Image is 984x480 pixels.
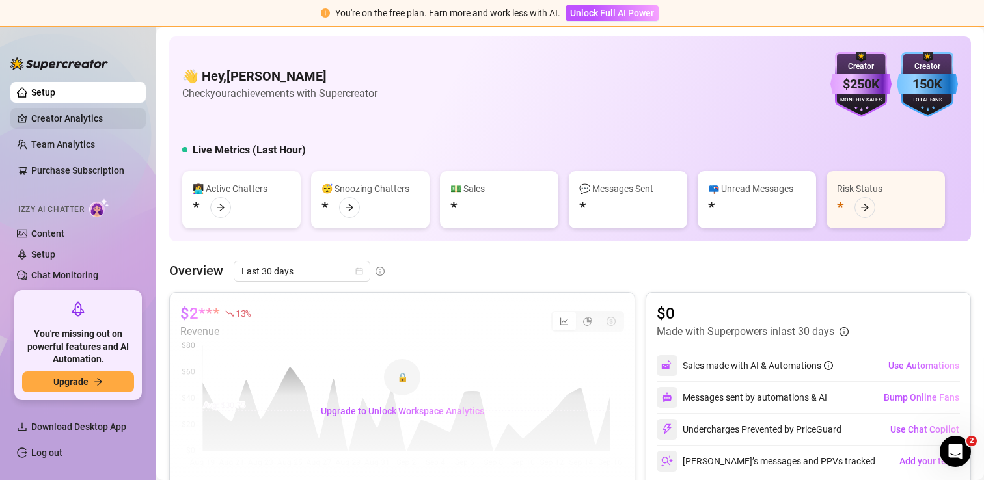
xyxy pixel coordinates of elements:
button: Unlock Full AI Power [566,5,659,21]
article: Check your achievements with Supercreator [182,85,377,101]
div: 150K [897,74,958,94]
span: arrow-right [345,203,354,212]
span: Upgrade to Unlock Workspace Analytics [321,406,484,416]
span: Unlock Full AI Power [570,8,654,18]
button: Upgradearrow-right [22,371,134,392]
span: exclamation-circle [321,8,330,18]
span: Upgrade [53,377,89,387]
img: svg%3e [661,455,673,467]
img: svg%3e [662,392,672,403]
span: arrow-right [94,377,103,386]
span: info-circle [840,327,849,336]
div: Undercharges Prevented by PriceGuard [657,419,841,440]
a: Creator Analytics [31,108,135,129]
span: arrow-right [216,203,225,212]
div: [PERSON_NAME]’s messages and PPVs tracked [657,451,875,472]
article: $0 [657,303,849,324]
article: Overview [169,261,223,280]
a: Chat Monitoring [31,270,98,280]
a: Purchase Subscription [31,160,135,181]
a: Log out [31,447,62,458]
span: Use Chat Copilot [890,424,959,434]
a: Content [31,228,64,239]
span: info-circle [824,361,833,370]
span: Bump Online Fans [884,392,959,403]
article: Made with Superpowers in last 30 days [657,324,834,340]
span: You're missing out on powerful features and AI Automation. [22,328,134,366]
span: Download Desktop App [31,421,126,432]
h5: Live Metrics (Last Hour) [193,142,306,158]
div: 👩‍💻 Active Chatters [193,181,290,196]
span: arrow-right [860,203,869,212]
span: You're on the free plan. Earn more and work less with AI. [335,8,560,18]
img: purple-badge-B9DA21FR.svg [830,52,892,117]
div: 😴 Snoozing Chatters [321,181,419,196]
span: 2 [966,436,977,446]
div: $250K [830,74,892,94]
button: Use Automations [888,355,960,376]
img: blue-badge-DgoSNQY1.svg [897,52,958,117]
h4: 👋 Hey, [PERSON_NAME] [182,67,377,85]
span: Last 30 days [241,261,362,281]
div: Messages sent by automations & AI [657,387,827,408]
div: Monthly Sales [830,96,892,105]
img: svg%3e [661,360,673,371]
div: Total Fans [897,96,958,105]
div: Creator [897,60,958,73]
div: 💬 Messages Sent [579,181,677,196]
span: rocket [70,301,86,317]
a: Team Analytics [31,139,95,150]
div: 💵 Sales [450,181,548,196]
a: Unlock Full AI Power [566,8,659,18]
div: Sales made with AI & Automations [683,358,833,373]
button: Use Chat Copilot [890,419,960,440]
a: Setup [31,249,55,260]
div: Creator [830,60,892,73]
span: Izzy AI Chatter [18,204,84,216]
span: calendar [355,267,363,275]
img: AI Chatter [89,198,109,217]
img: svg%3e [661,423,673,435]
iframe: Intercom live chat [940,436,971,467]
a: Setup [31,87,55,98]
span: download [17,421,27,432]
button: Bump Online Fans [883,387,960,408]
span: info-circle [376,267,385,276]
img: logo-BBDzfeDw.svg [10,57,108,70]
span: Use Automations [888,360,959,371]
button: Add your team [899,451,960,472]
div: 📪 Unread Messages [708,181,806,196]
div: 🔒 [384,359,420,395]
div: Risk Status [837,181,935,196]
button: Upgrade to Unlock Workspace Analytics [310,401,495,421]
span: Add your team [899,456,959,466]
